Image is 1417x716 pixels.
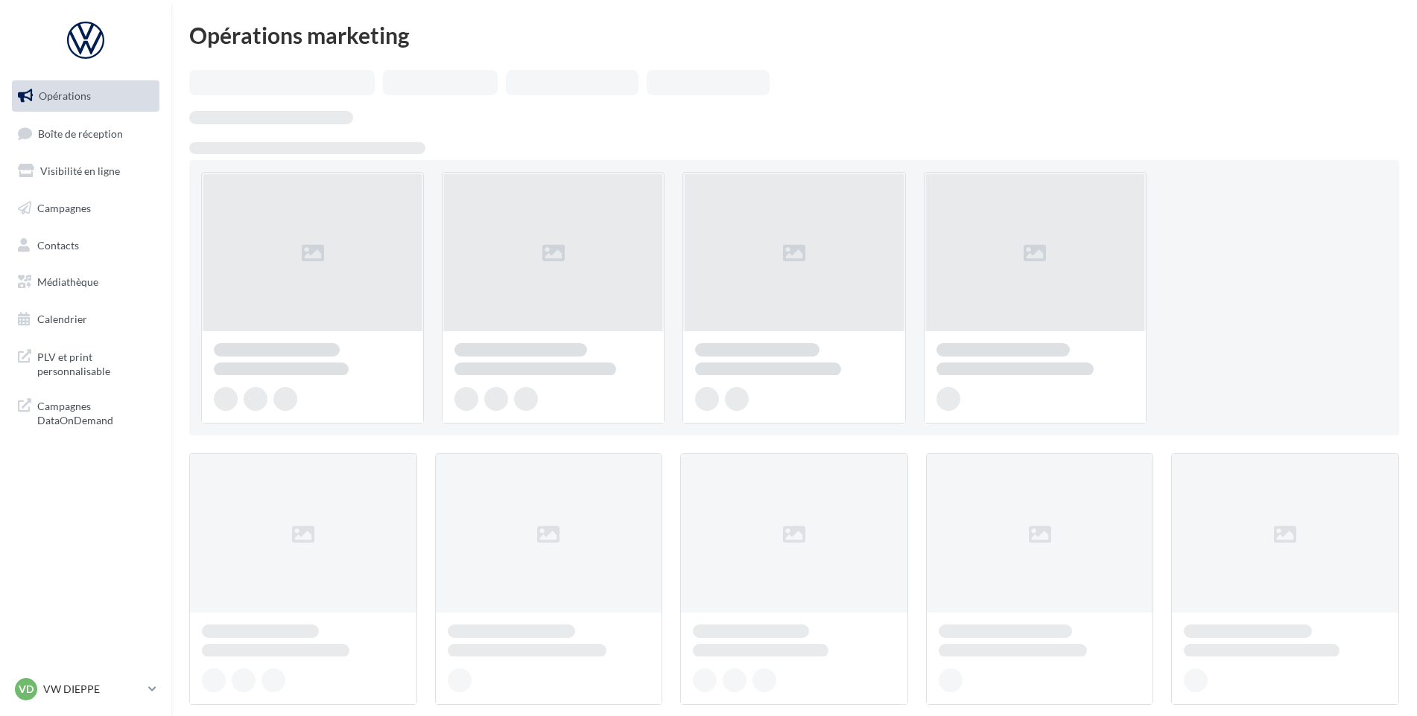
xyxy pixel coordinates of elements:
span: Contacts [37,238,79,251]
span: Campagnes [37,202,91,214]
a: Médiathèque [9,266,162,298]
span: Boîte de réception [38,127,123,139]
span: Visibilité en ligne [40,164,120,177]
a: Campagnes [9,193,162,224]
p: VW DIEPPE [43,682,142,697]
span: Opérations [39,89,91,102]
a: Boîte de réception [9,118,162,150]
span: Calendrier [37,313,87,325]
span: VD [19,682,34,697]
span: Campagnes DataOnDemand [37,396,153,428]
a: PLV et print personnalisable [9,341,162,385]
span: PLV et print personnalisable [37,347,153,379]
a: Calendrier [9,304,162,335]
div: Opérations marketing [189,24,1399,46]
a: Contacts [9,230,162,261]
a: Campagnes DataOnDemand [9,390,162,434]
a: Opérations [9,80,162,112]
a: Visibilité en ligne [9,156,162,187]
span: Médiathèque [37,275,98,288]
a: VD VW DIEPPE [12,675,159,703]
